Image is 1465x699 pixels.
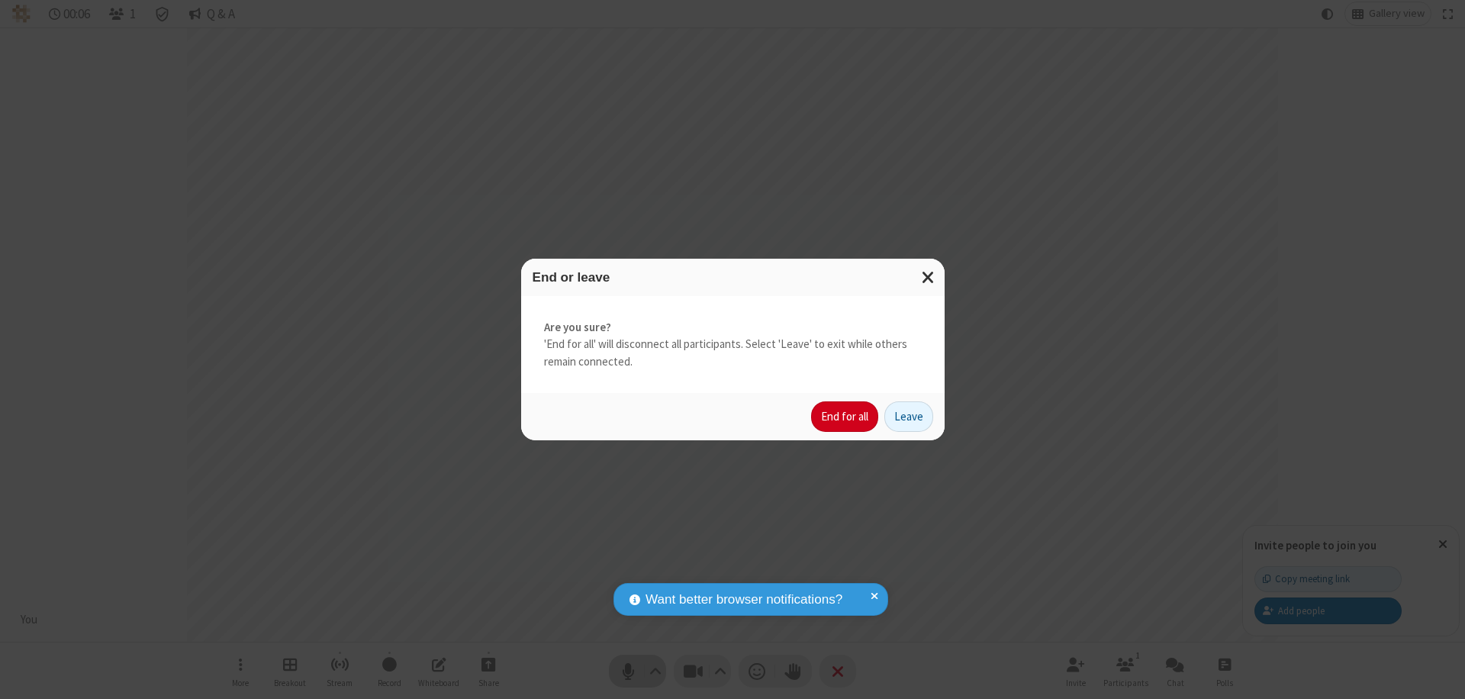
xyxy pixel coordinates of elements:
button: End for all [811,401,878,432]
strong: Are you sure? [544,319,922,337]
button: Leave [884,401,933,432]
button: Close modal [913,259,945,296]
div: 'End for all' will disconnect all participants. Select 'Leave' to exit while others remain connec... [521,296,945,394]
span: Want better browser notifications? [646,590,842,610]
h3: End or leave [533,270,933,285]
